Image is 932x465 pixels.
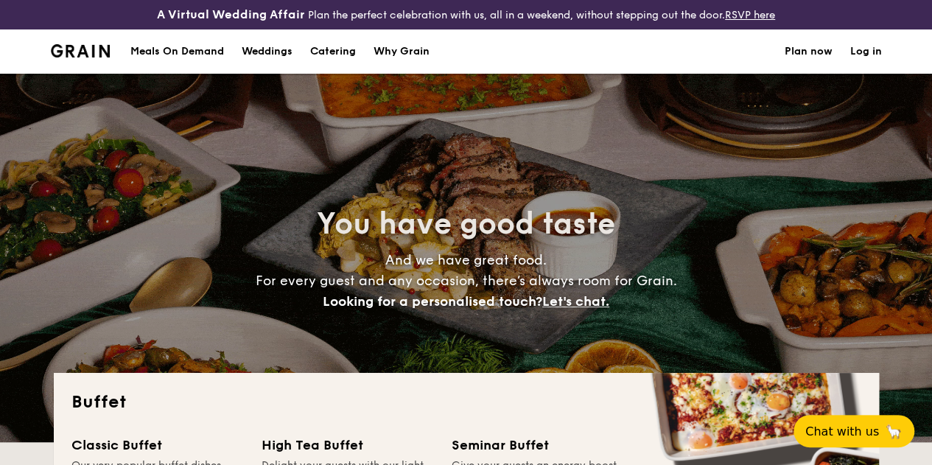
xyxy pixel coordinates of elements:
div: High Tea Buffet [262,435,434,455]
span: You have good taste [317,206,615,242]
span: And we have great food. For every guest and any occasion, there’s always room for Grain. [256,252,677,310]
h2: Buffet [71,391,861,414]
a: Logotype [51,44,111,57]
div: Weddings [242,29,292,74]
span: Chat with us [805,424,879,438]
a: Log in [850,29,882,74]
img: Grain [51,44,111,57]
h4: A Virtual Wedding Affair [157,6,305,24]
a: Meals On Demand [122,29,233,74]
div: Why Grain [374,29,430,74]
a: Weddings [233,29,301,74]
div: Classic Buffet [71,435,244,455]
span: Looking for a personalised touch? [323,293,542,310]
h1: Catering [310,29,356,74]
a: Plan now [785,29,833,74]
a: RSVP here [725,9,775,21]
div: Plan the perfect celebration with us, all in a weekend, without stepping out the door. [155,6,777,24]
button: Chat with us🦙 [793,415,914,447]
div: Seminar Buffet [452,435,624,455]
span: 🦙 [885,423,903,440]
a: Why Grain [365,29,438,74]
a: Catering [301,29,365,74]
span: Let's chat. [542,293,609,310]
div: Meals On Demand [130,29,224,74]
